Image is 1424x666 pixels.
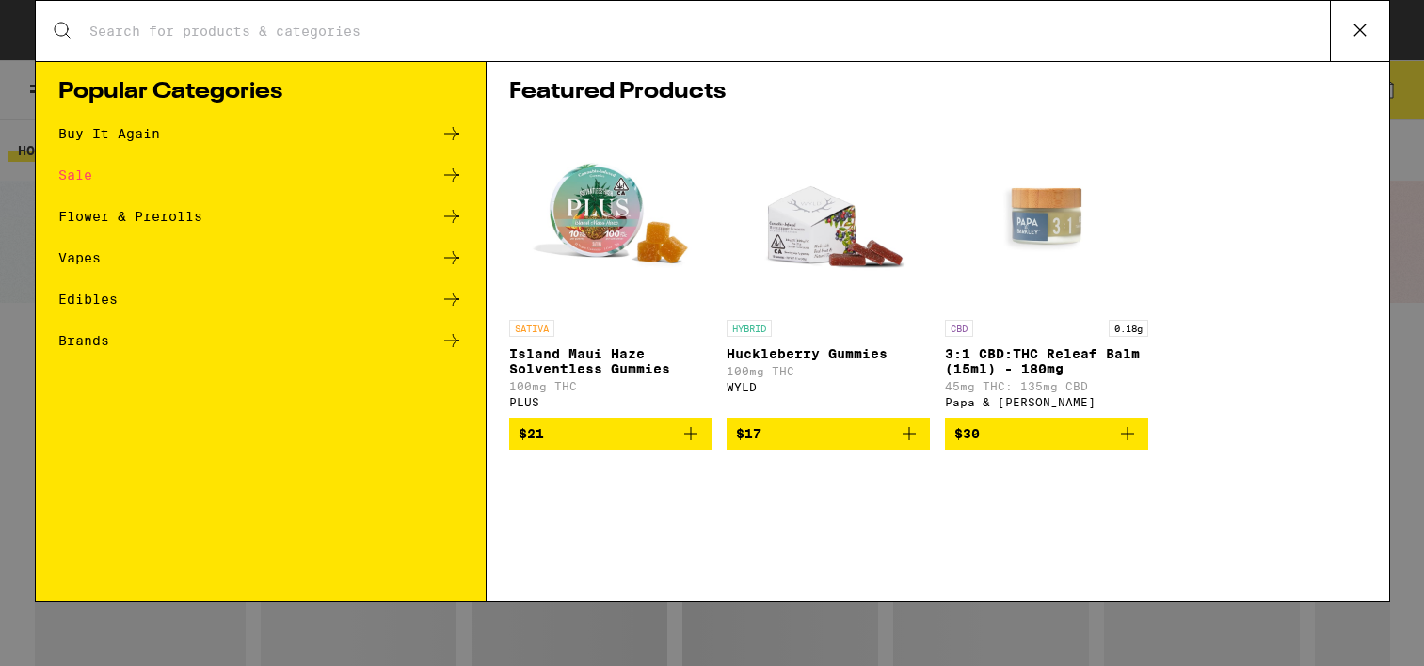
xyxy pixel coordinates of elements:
button: Add to bag [509,418,712,450]
div: Vapes [58,251,101,264]
a: Flower & Prerolls [58,205,463,228]
a: Sale [58,164,463,186]
a: Open page for 3:1 CBD:THC Releaf Balm (15ml) - 180mg from Papa & Barkley [945,122,1148,418]
a: Edibles [58,288,463,310]
p: Huckleberry Gummies [727,346,930,361]
p: SATIVA [509,320,554,337]
div: WYLD [727,381,930,393]
p: CBD [945,320,973,337]
p: 45mg THC: 135mg CBD [945,380,1148,392]
div: PLUS [509,396,712,408]
button: Add to bag [945,418,1148,450]
div: Papa & [PERSON_NAME] [945,396,1148,408]
span: $17 [736,426,761,441]
a: Vapes [58,246,463,269]
div: Sale [58,168,92,182]
a: Buy It Again [58,122,463,145]
p: 100mg THC [509,380,712,392]
a: Open page for Huckleberry Gummies from WYLD [727,122,930,418]
p: 3:1 CBD:THC Releaf Balm (15ml) - 180mg [945,346,1148,376]
h1: Popular Categories [58,81,463,103]
img: Papa & Barkley - 3:1 CBD:THC Releaf Balm (15ml) - 180mg [952,122,1141,310]
h1: Featured Products [509,81,1367,103]
img: PLUS - Island Maui Haze Solventless Gummies [517,122,705,310]
div: Flower & Prerolls [58,210,202,223]
p: HYBRID [727,320,772,337]
iframe: Opens a widget where you can find more information [1304,610,1405,657]
span: $30 [954,426,980,441]
div: Brands [58,334,109,347]
img: WYLD - Huckleberry Gummies [734,122,922,310]
p: 0.18g [1109,320,1148,337]
p: 100mg THC [727,365,930,377]
div: Edibles [58,293,118,306]
button: Add to bag [727,418,930,450]
input: Search for products & categories [88,23,1330,40]
a: Brands [58,329,463,352]
span: $21 [519,426,544,441]
a: Open page for Island Maui Haze Solventless Gummies from PLUS [509,122,712,418]
p: Island Maui Haze Solventless Gummies [509,346,712,376]
div: Buy It Again [58,127,160,140]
